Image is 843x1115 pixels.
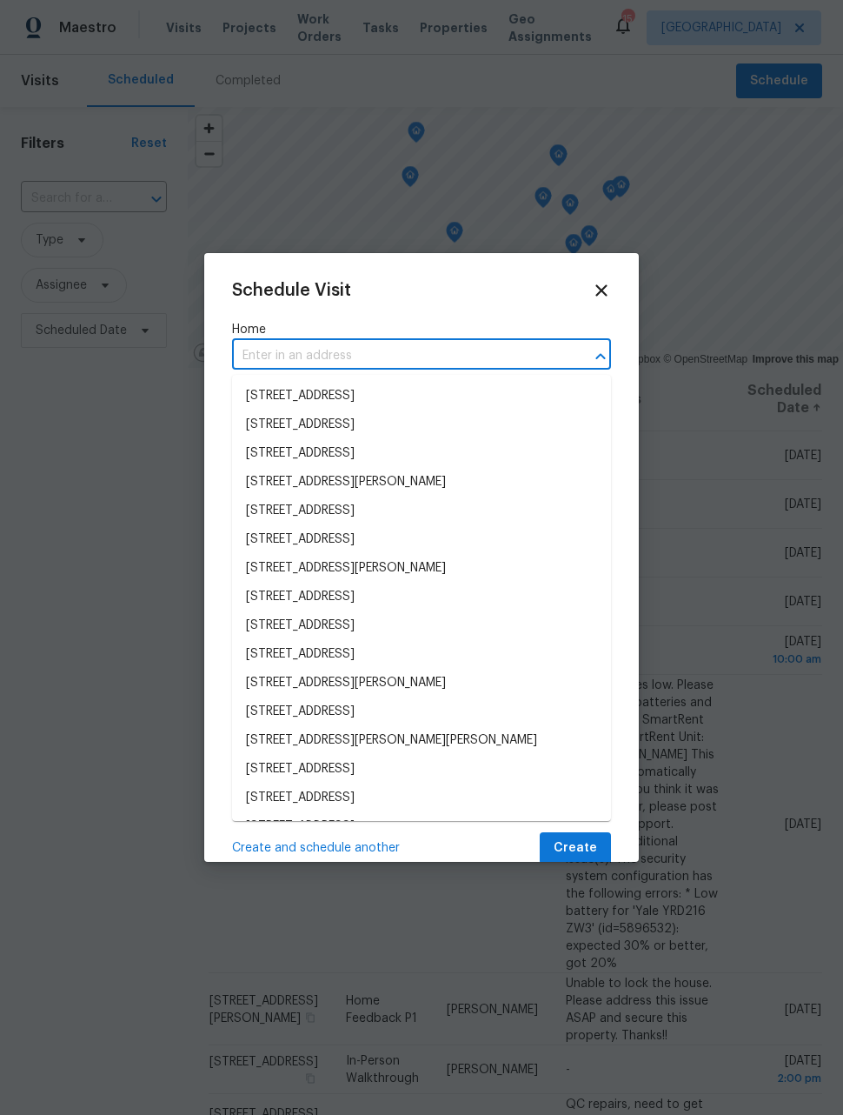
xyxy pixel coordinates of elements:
li: [STREET_ADDRESS] [232,382,611,411]
span: Create [554,838,597,859]
li: [STREET_ADDRESS][PERSON_NAME] [232,468,611,497]
li: [STREET_ADDRESS] [232,784,611,812]
li: [STREET_ADDRESS][PERSON_NAME] [232,669,611,698]
li: [STREET_ADDRESS] [232,497,611,525]
span: Close [592,281,611,300]
li: [STREET_ADDRESS][PERSON_NAME] [232,554,611,583]
li: [STREET_ADDRESS] [232,583,611,611]
li: [STREET_ADDRESS] [232,640,611,669]
label: Home [232,321,611,338]
span: Create and schedule another [232,839,400,857]
li: [STREET_ADDRESS] [232,411,611,439]
li: [STREET_ADDRESS] [232,755,611,784]
li: [STREET_ADDRESS] [232,439,611,468]
button: Close [588,344,613,369]
li: [STREET_ADDRESS][PERSON_NAME][PERSON_NAME] [232,726,611,755]
li: [STREET_ADDRESS] [232,611,611,640]
li: [STREET_ADDRESS] [232,525,611,554]
span: Schedule Visit [232,282,351,299]
button: Create [540,832,611,865]
li: [STREET_ADDRESS] [232,698,611,726]
li: [STREET_ADDRESS] [232,812,611,841]
input: Enter in an address [232,343,562,370]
